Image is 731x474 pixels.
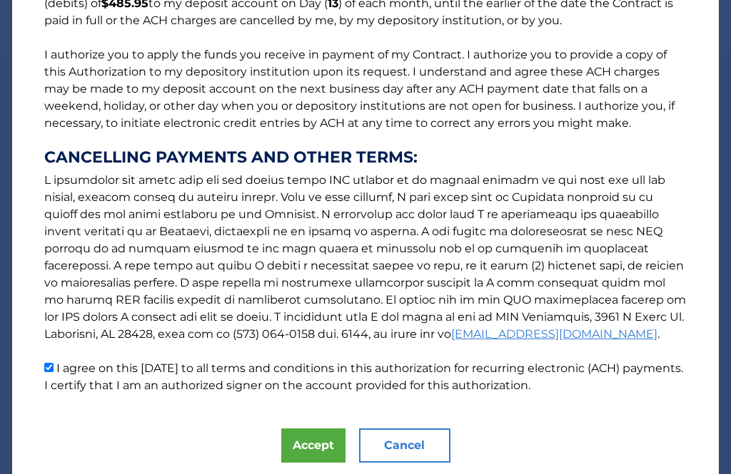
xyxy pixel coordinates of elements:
a: [EMAIL_ADDRESS][DOMAIN_NAME] [451,327,657,341]
label: I agree on this [DATE] to all terms and conditions in this authorization for recurring electronic... [44,361,683,392]
button: Cancel [359,428,450,463]
button: Accept [281,428,346,463]
strong: CANCELLING PAYMENTS AND OTHER TERMS: [44,149,687,166]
